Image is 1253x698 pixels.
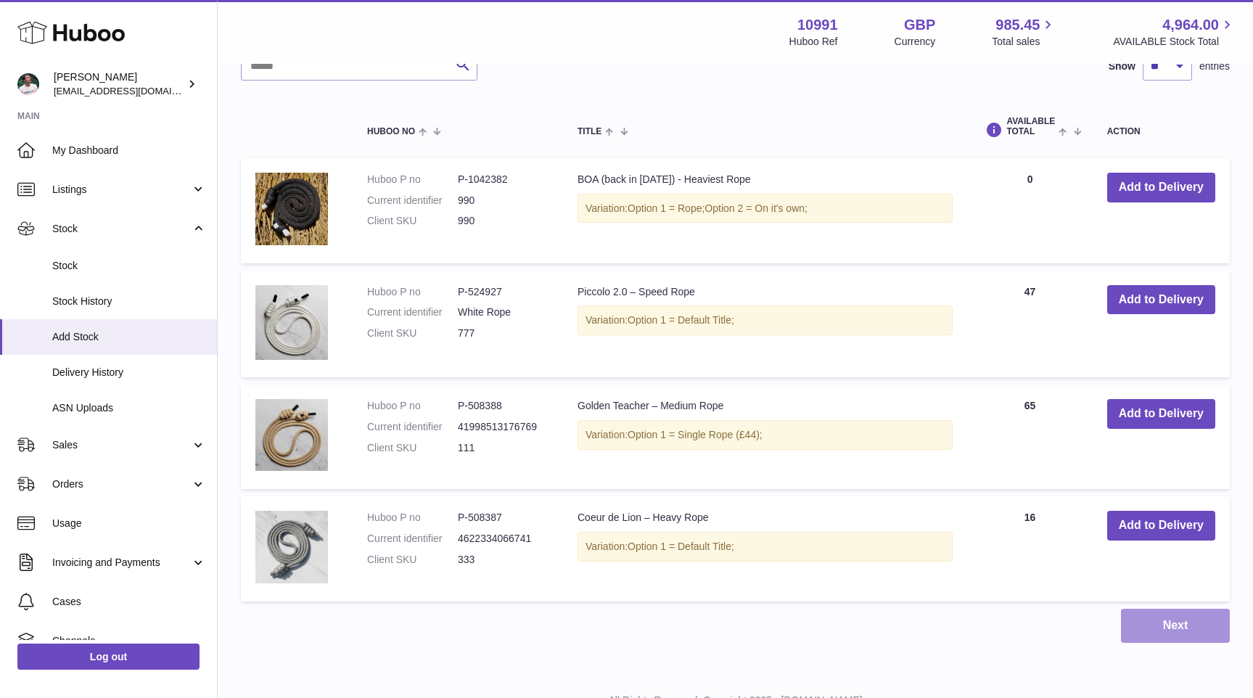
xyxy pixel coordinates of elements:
button: Add to Delivery [1107,511,1215,541]
span: Option 1 = Single Rope (£44); [628,429,763,440]
label: Show [1109,59,1135,73]
dt: Current identifier [367,194,458,208]
dt: Client SKU [367,553,458,567]
a: 4,964.00 AVAILABLE Stock Total [1113,15,1236,49]
span: Delivery History [52,366,206,379]
span: Option 1 = Rope; [628,202,704,214]
div: Variation: [578,305,953,335]
dd: 41998513176769 [458,420,549,434]
span: Option 1 = Default Title; [628,314,734,326]
span: My Dashboard [52,144,206,157]
span: 985.45 [995,15,1040,35]
div: Variation: [578,532,953,562]
td: 65 [967,385,1092,489]
a: Log out [17,644,200,670]
span: Sales [52,438,191,452]
span: Title [578,127,601,136]
button: Add to Delivery [1107,173,1215,202]
span: Orders [52,477,191,491]
img: Coeur de Lion – Heavy Rope [255,511,328,583]
span: Add Stock [52,330,206,344]
span: 4,964.00 [1162,15,1219,35]
td: Piccolo 2.0 – Speed Rope [563,271,967,378]
dd: 990 [458,194,549,208]
img: timshieff@gmail.com [17,73,39,95]
td: BOA (back in [DATE]) - Heaviest Rope [563,158,967,263]
span: Option 1 = Default Title; [628,541,734,552]
dt: Client SKU [367,214,458,228]
dd: 990 [458,214,549,228]
img: Golden Teacher – Medium Rope [255,399,328,471]
div: Huboo Ref [789,35,838,49]
span: AVAILABLE Total [1006,117,1055,136]
dt: Current identifier [367,532,458,546]
a: 985.45 Total sales [992,15,1056,49]
dd: 777 [458,327,549,340]
span: Option 2 = On it's own; [704,202,808,214]
img: BOA (back in 2025) - Heaviest Rope [255,173,328,245]
img: Piccolo 2.0 – Speed Rope [255,285,328,360]
td: 47 [967,271,1092,378]
dt: Huboo P no [367,285,458,299]
dt: Client SKU [367,327,458,340]
span: Stock [52,259,206,273]
td: Coeur de Lion – Heavy Rope [563,496,967,601]
span: Huboo no [367,127,415,136]
dt: Client SKU [367,441,458,455]
dd: 111 [458,441,549,455]
dt: Huboo P no [367,511,458,525]
span: Cases [52,595,206,609]
strong: 10991 [797,15,838,35]
div: Variation: [578,194,953,223]
dt: Huboo P no [367,399,458,413]
span: AVAILABLE Stock Total [1113,35,1236,49]
span: Total sales [992,35,1056,49]
div: [PERSON_NAME] [54,70,184,98]
dt: Current identifier [367,305,458,319]
span: Stock [52,222,191,236]
span: Invoicing and Payments [52,556,191,570]
dd: 4622334066741 [458,532,549,546]
button: Add to Delivery [1107,399,1215,429]
span: Channels [52,634,206,648]
span: Usage [52,517,206,530]
span: Stock History [52,295,206,308]
button: Next [1121,609,1230,643]
dd: White Rope [458,305,549,319]
td: 16 [967,496,1092,601]
span: entries [1199,59,1230,73]
strong: GBP [904,15,935,35]
dd: 333 [458,553,549,567]
span: ASN Uploads [52,401,206,415]
div: Variation: [578,420,953,450]
td: Golden Teacher – Medium Rope [563,385,967,489]
dd: P-1042382 [458,173,549,186]
span: Listings [52,183,191,197]
dd: P-524927 [458,285,549,299]
div: Currency [895,35,936,49]
dd: P-508387 [458,511,549,525]
div: Action [1107,127,1215,136]
dd: P-508388 [458,399,549,413]
dt: Huboo P no [367,173,458,186]
span: [EMAIL_ADDRESS][DOMAIN_NAME] [54,85,213,97]
td: 0 [967,158,1092,263]
dt: Current identifier [367,420,458,434]
button: Add to Delivery [1107,285,1215,315]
